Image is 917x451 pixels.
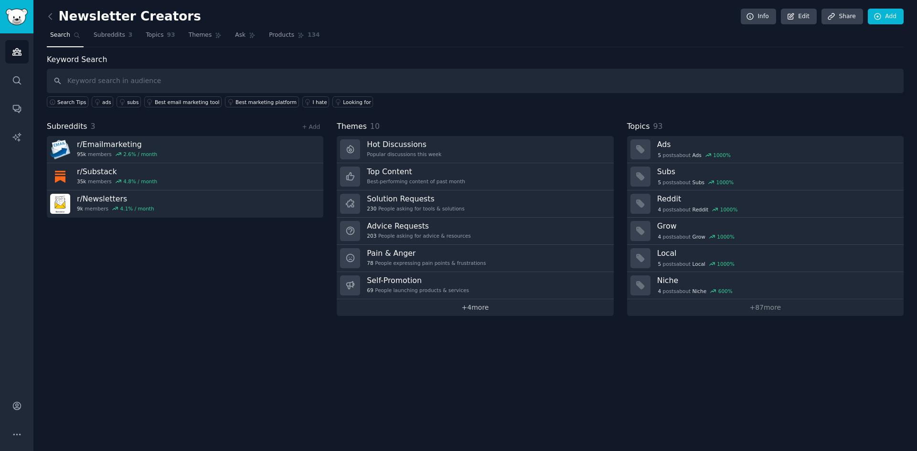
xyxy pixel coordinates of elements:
[658,261,661,267] span: 5
[337,245,613,272] a: Pain & Anger78People expressing pain points & frustrations
[50,31,70,40] span: Search
[189,31,212,40] span: Themes
[657,260,736,268] div: post s about
[627,272,904,299] a: Niche4postsaboutNiche600%
[657,139,897,149] h3: Ads
[47,163,323,190] a: r/Substack35kmembers4.8% / month
[868,9,904,25] a: Add
[367,221,470,231] h3: Advice Requests
[47,55,107,64] label: Keyword Search
[367,151,441,157] div: Popular discussions this week
[155,99,220,105] div: Best email marketing tool
[185,28,225,47] a: Themes
[627,136,904,163] a: Ads5postsaboutAds1000%
[47,136,323,163] a: r/Emailmarketing95kmembers2.6% / month
[94,31,125,40] span: Subreddits
[720,206,738,213] div: 1000 %
[657,232,736,241] div: post s about
[657,221,897,231] h3: Grow
[653,122,662,131] span: 93
[657,194,897,204] h3: Reddit
[693,261,705,267] span: Local
[781,9,817,25] a: Edit
[77,151,86,157] span: 95k
[657,287,734,295] div: post s about
[120,205,154,212] div: 4.1 % / month
[235,31,245,40] span: Ask
[658,179,661,186] span: 5
[717,233,735,240] div: 1000 %
[367,275,469,285] h3: Self-Promotion
[47,69,904,93] input: Keyword search in audience
[693,288,707,294] span: Niche
[332,96,373,107] a: Looking for
[47,121,87,133] span: Subreddits
[77,205,154,212] div: members
[367,287,469,294] div: People launching products & services
[741,9,776,25] a: Info
[302,96,330,107] a: I hate
[77,178,157,185] div: members
[77,167,157,177] h3: r/ Substack
[47,190,323,218] a: r/Newsletters9kmembers4.1% / month
[657,151,732,159] div: post s about
[367,232,470,239] div: People asking for advice & resources
[627,218,904,245] a: Grow4postsaboutGrow1000%
[47,9,201,24] h2: Newsletter Creators
[716,179,734,186] div: 1000 %
[367,178,465,185] div: Best-performing content of past month
[127,99,139,105] div: subs
[367,260,486,266] div: People expressing pain points & frustrations
[337,136,613,163] a: Hot DiscussionsPopular discussions this week
[123,178,157,185] div: 4.8 % / month
[308,31,320,40] span: 134
[77,194,154,204] h3: r/ Newsletters
[693,233,705,240] span: Grow
[50,167,70,187] img: Substack
[627,121,650,133] span: Topics
[718,288,733,294] div: 600 %
[367,232,376,239] span: 203
[658,206,661,213] span: 4
[128,31,133,40] span: 3
[102,99,111,105] div: ads
[337,272,613,299] a: Self-Promotion69People launching products & services
[627,163,904,190] a: Subs5postsaboutSubs1000%
[627,190,904,218] a: Reddit4postsaboutReddit1000%
[367,205,376,212] span: 230
[658,233,661,240] span: 4
[123,151,157,157] div: 2.6 % / month
[269,31,294,40] span: Products
[367,260,373,266] span: 78
[337,163,613,190] a: Top ContentBest-performing content of past month
[693,206,709,213] span: Reddit
[367,167,465,177] h3: Top Content
[693,152,702,158] span: Ads
[337,190,613,218] a: Solution Requests230People asking for tools & solutions
[367,287,373,294] span: 69
[235,99,297,105] div: Best marketing platform
[6,9,28,25] img: GummySearch logo
[657,167,897,177] h3: Subs
[821,9,863,25] a: Share
[77,151,157,157] div: members
[367,248,486,258] h3: Pain & Anger
[343,99,371,105] div: Looking for
[693,179,704,186] span: Subs
[658,152,661,158] span: 5
[337,299,613,316] a: +4more
[57,99,86,105] span: Search Tips
[142,28,178,47] a: Topics93
[337,218,613,245] a: Advice Requests203People asking for advice & resources
[627,245,904,272] a: Local5postsaboutLocal1000%
[313,99,327,105] div: I hate
[77,205,83,212] span: 9k
[146,31,163,40] span: Topics
[370,122,380,131] span: 10
[367,139,441,149] h3: Hot Discussions
[225,96,299,107] a: Best marketing platform
[657,205,739,214] div: post s about
[657,275,897,285] h3: Niche
[77,139,157,149] h3: r/ Emailmarketing
[91,122,96,131] span: 3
